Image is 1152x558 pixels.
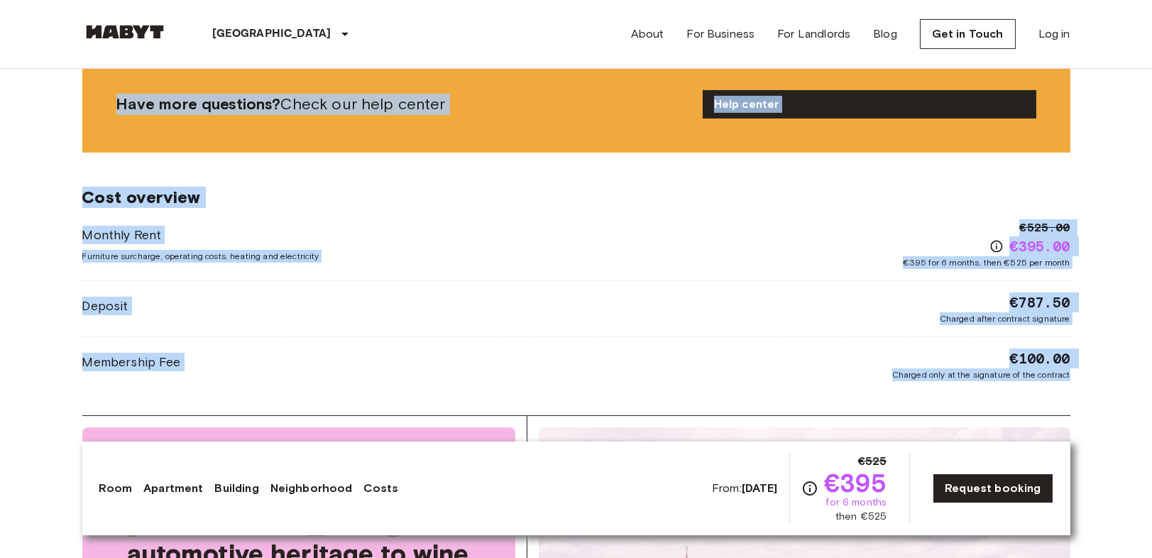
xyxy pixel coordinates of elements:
[214,480,258,497] a: Building
[82,353,181,371] span: Membership Fee
[82,250,319,263] span: Furniture surcharge, operating costs, heating and electricity
[631,26,664,43] a: About
[363,480,398,497] a: Costs
[270,480,353,497] a: Neighborhood
[99,480,133,497] a: Room
[1038,26,1070,43] a: Log in
[835,510,887,524] span: then €525
[82,297,128,315] span: Deposit
[742,481,778,495] b: [DATE]
[873,26,897,43] a: Blog
[82,187,1070,208] span: Cost overview
[933,474,1053,503] a: Request booking
[82,226,319,244] span: Monthly Rent
[703,90,1036,119] a: Help center
[940,312,1070,325] span: Charged after contract signature
[686,26,755,43] a: For Business
[1009,236,1070,256] span: €395.00
[825,496,887,510] span: for 6 months
[1009,292,1070,312] span: €787.50
[82,25,168,39] img: Habyt
[1019,219,1070,236] span: €525.00
[213,26,331,43] p: [GEOGRAPHIC_DATA]
[858,453,887,470] span: €525
[712,481,778,496] span: From:
[824,470,887,496] span: €395
[920,19,1016,49] a: Get in Touch
[903,256,1070,269] span: €395 for 6 months, then €525 per month
[989,239,1004,253] svg: Check cost overview for full price breakdown. Please note that discounts apply to new joiners onl...
[1009,349,1070,368] span: €100.00
[892,368,1070,381] span: Charged only at the signature of the contract
[116,94,691,115] span: Check our help center
[801,480,818,497] svg: Check cost overview for full price breakdown. Please note that discounts apply to new joiners onl...
[116,94,281,114] b: Have more questions?
[143,480,203,497] a: Apartment
[777,26,850,43] a: For Landlords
